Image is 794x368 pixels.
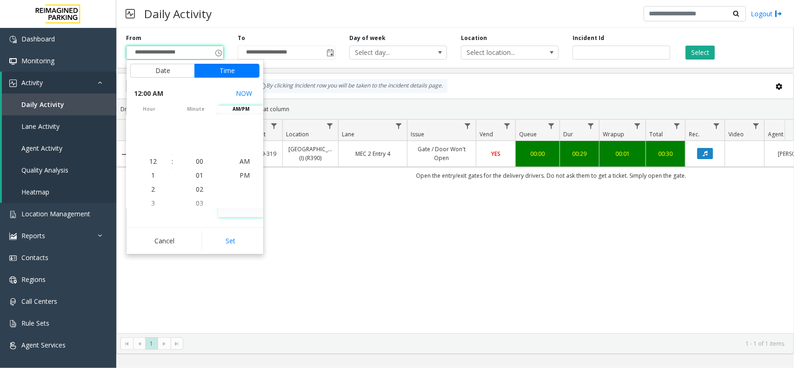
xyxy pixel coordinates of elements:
span: Reports [21,231,45,240]
img: 'icon' [9,211,17,218]
span: Toggle popup [213,46,223,59]
a: [GEOGRAPHIC_DATA] (I) (R390) [288,145,333,162]
img: 'icon' [9,320,17,328]
a: Collapse Details [117,151,132,158]
a: Quality Analysis [2,159,116,181]
span: Total [649,130,663,138]
span: 01 [196,171,203,180]
span: Quality Analysis [21,166,68,174]
span: Monitoring [21,56,54,65]
span: AM/PM [218,106,263,113]
span: 03 [196,199,203,207]
span: Call Centers [21,297,57,306]
button: Cancel [130,231,199,251]
button: Time tab [194,64,260,78]
a: Agent Activity [2,137,116,159]
span: Vend [480,130,493,138]
img: 'icon' [9,233,17,240]
a: Logout [751,9,782,19]
a: Lane Filter Menu [393,120,405,132]
span: Location Management [21,209,90,218]
span: Agent Services [21,341,66,349]
a: Rec. Filter Menu [710,120,723,132]
img: 'icon' [9,36,17,43]
img: pageIcon [126,2,135,25]
a: 00:30 [652,149,680,158]
span: Daily Activity [21,100,64,109]
label: Incident Id [573,34,604,42]
span: Contacts [21,253,48,262]
span: Agent [768,130,783,138]
img: logout [775,9,782,19]
div: Data table [117,120,794,333]
span: Agent Activity [21,144,62,153]
span: Rule Sets [21,319,49,328]
a: 00:00 [521,149,554,158]
span: Issue [411,130,424,138]
a: Vend Filter Menu [501,120,514,132]
a: Dur Filter Menu [585,120,597,132]
a: Queue Filter Menu [545,120,558,132]
span: 1 [151,171,155,180]
a: Lane Activity [2,115,116,137]
a: Location Filter Menu [324,120,336,132]
span: 12:00 AM [134,87,163,100]
a: MEC 2 Entry 4 [344,149,401,158]
span: 2 [151,185,155,194]
img: 'icon' [9,254,17,262]
button: Set [201,231,260,251]
a: I9-319 [260,149,277,158]
span: PM [240,171,250,180]
span: minute [173,106,218,113]
span: Select location... [461,46,539,59]
span: 12 [149,157,157,166]
a: Total Filter Menu [671,120,683,132]
span: Location [286,130,309,138]
span: 02 [196,185,203,194]
span: Queue [519,130,537,138]
span: YES [491,150,500,158]
img: 'icon' [9,298,17,306]
img: 'icon' [9,58,17,65]
span: Toggle popup [325,46,335,59]
span: Activity [21,78,43,87]
button: Select now [232,85,256,102]
img: 'icon' [9,276,17,284]
a: Activity [2,72,116,94]
h3: Daily Activity [140,2,216,25]
label: Day of week [349,34,386,42]
span: Lane [342,130,354,138]
a: YES [482,149,510,158]
span: hour [127,106,172,113]
span: Dur [563,130,573,138]
img: 'icon' [9,80,17,87]
span: 00 [196,157,203,166]
span: Rec. [689,130,700,138]
a: Lot Filter Menu [268,120,280,132]
button: Date tab [130,64,195,78]
span: Heatmap [21,187,49,196]
a: Heatmap [2,181,116,203]
a: Video Filter Menu [750,120,762,132]
div: Drag a column header and drop it here to group by that column [117,101,794,117]
span: Regions [21,275,46,284]
img: 'icon' [9,342,17,349]
kendo-pager-info: 1 - 1 of 1 items [189,340,784,348]
span: Select day... [350,46,427,59]
span: Lane Activity [21,122,60,131]
span: AM [240,157,250,166]
span: 3 [151,199,155,207]
label: Location [461,34,487,42]
span: Page 1 [145,337,158,350]
div: By clicking Incident row you will be taken to the incident details page. [254,79,447,93]
label: To [238,34,245,42]
a: Issue Filter Menu [461,120,474,132]
span: Wrapup [603,130,624,138]
span: Dashboard [21,34,55,43]
a: 00:01 [605,149,640,158]
a: 00:29 [566,149,594,158]
button: Select [686,46,715,60]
